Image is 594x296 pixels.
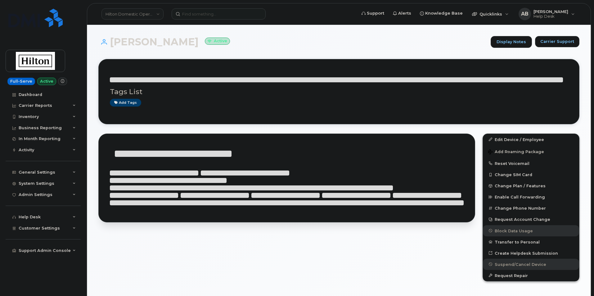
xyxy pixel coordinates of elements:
[495,184,546,188] span: Change Plan / Features
[483,259,579,270] button: Suspend/Cancel Device
[488,149,544,155] span: Add Roaming Package
[483,270,579,281] button: Request Repair
[491,36,532,48] a: Display Notes
[483,145,579,158] button: Add Roaming Package
[483,236,579,248] button: Transfer to Personal
[495,262,546,266] span: Suspend/Cancel Device
[483,169,579,180] button: Change SIM Card
[483,214,579,225] button: Request Account Change
[483,134,579,145] a: Edit Device / Employee
[483,248,579,259] a: Create Helpdesk Submission
[483,203,579,214] button: Change Phone Number
[540,39,574,44] span: Carrier Support
[205,38,230,45] small: Active
[495,195,545,199] span: Enable Call Forwarding
[98,36,488,47] h1: [PERSON_NAME]
[483,225,579,236] button: Block Data Usage
[483,158,579,169] button: Reset Voicemail
[483,191,579,203] button: Enable Call Forwarding
[535,36,579,47] button: Carrier Support
[110,88,568,96] h3: Tags List
[110,99,141,107] a: Add tags
[483,180,579,191] button: Change Plan / Features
